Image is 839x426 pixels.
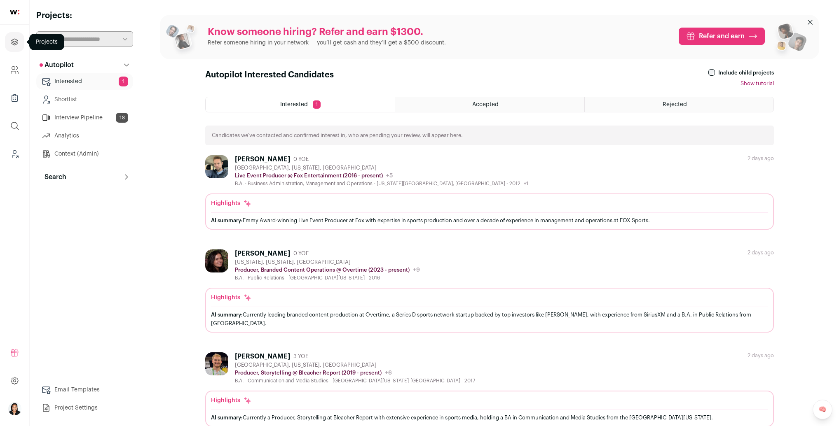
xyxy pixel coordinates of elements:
[36,73,133,90] a: Interested1
[205,352,228,375] img: f8cf77fd5ce4c2d2f5455c03333c1ca691e3774fb938116b8e23a795fb8a0cd0.jpg
[208,39,446,47] p: Refer someone hiring in your network — you’ll get cash and they’ll get a $500 discount.
[5,60,24,80] a: Company and ATS Settings
[8,402,21,415] img: 13709957-medium_jpg
[10,10,19,14] img: wellfound-shorthand-0d5821cbd27db2630d0214b213865d53afaa358527fdda9d0ea32b1df1b89c2c.svg
[313,100,321,109] span: 1
[293,250,309,257] span: 0 YOE
[385,370,392,376] span: +6
[748,249,774,256] div: 2 days ago
[36,91,133,108] a: Shortlist
[36,57,133,73] button: Autopilot
[5,32,24,52] a: Projects
[205,69,334,87] h1: Autopilot Interested Candidates
[211,218,243,223] span: AI summary:
[235,370,382,376] p: Producer, Storytelling @ Bleacher Report (2019 - present)
[679,28,765,45] a: Refer and earn
[235,172,383,179] p: Live Event Producer @ Fox Entertainment (2016 - present)
[40,60,74,70] p: Autopilot
[413,267,420,273] span: +9
[395,97,584,112] a: Accepted
[36,400,133,416] a: Project Settings
[235,275,420,281] div: B.A. - Public Relations - [GEOGRAPHIC_DATA][US_STATE] - 2016
[293,353,308,360] span: 3 YOE
[36,169,133,185] button: Search
[235,352,290,361] div: [PERSON_NAME]
[165,21,201,58] img: referral_people_group_1-3817b86375c0e7f77b15e9e1740954ef64e1f78137dd7e9f4ff27367cb2cd09a.png
[293,156,309,163] span: 0 YOE
[211,199,252,207] div: Highlights
[205,249,774,333] a: [PERSON_NAME] 0 YOE [US_STATE], [US_STATE], [GEOGRAPHIC_DATA] Producer, Branded Content Operation...
[211,293,252,302] div: Highlights
[36,10,133,21] h2: Projects:
[40,172,66,182] p: Search
[235,267,410,273] p: Producer, Branded Content Operations @ Overtime (2023 - present)
[36,128,133,144] a: Analytics
[718,70,774,76] label: Include child projects
[36,109,133,126] a: Interview Pipeline18
[771,20,808,59] img: referral_people_group_2-7c1ec42c15280f3369c0665c33c00ed472fd7f6af9dd0ec46c364f9a93ccf9a4.png
[36,146,133,162] a: Context (Admin)
[8,402,21,415] button: Open dropdown
[208,26,446,39] p: Know someone hiring? Refer and earn $1300.
[5,144,24,164] a: Leads (Backoffice)
[211,216,768,225] div: Emmy Award-winning Live Event Producer at Fox with expertise in sports production and over a deca...
[116,113,128,123] span: 18
[36,382,133,398] a: Email Templates
[585,97,773,112] a: Rejected
[29,34,64,50] div: Projects
[472,102,499,107] span: Accepted
[235,362,475,368] div: [GEOGRAPHIC_DATA], [US_STATE], [GEOGRAPHIC_DATA]
[211,415,243,420] span: AI summary:
[205,249,228,272] img: 641f08dfccbf9a7720c7515e3e65c88dfabadb078307b482a0444e17f028ccc8.jpg
[212,132,463,139] p: Candidates we’ve contacted and confirmed interest in, who are pending your review, will appear here.
[211,396,252,405] div: Highlights
[235,259,420,265] div: [US_STATE], [US_STATE], [GEOGRAPHIC_DATA]
[524,181,528,186] span: +1
[386,173,393,179] span: +5
[748,155,774,162] div: 2 days ago
[235,180,528,187] div: B.A. - Business Administration, Management and Operations - [US_STATE][GEOGRAPHIC_DATA], [GEOGRAP...
[211,413,768,422] div: Currently a Producer, Storytelling at Bleacher Report with extensive experience in sports media, ...
[205,155,228,178] img: 0503cb45fc1e631eb8dbd25b9caea7b5d0bd1be7af3316957663629a7bf9dfd2.jpg
[205,155,774,230] a: [PERSON_NAME] 0 YOE [GEOGRAPHIC_DATA], [US_STATE], [GEOGRAPHIC_DATA] Live Event Producer @ Fox En...
[5,88,24,108] a: Company Lists
[211,310,768,328] div: Currently leading branded content production at Overtime, a Series D sports network startup backe...
[813,400,832,419] a: 🧠
[235,249,290,258] div: [PERSON_NAME]
[235,377,475,384] div: B.A. - Communication and Media Studies - [GEOGRAPHIC_DATA][US_STATE]-[GEOGRAPHIC_DATA] - 2017
[119,77,128,86] span: 1
[741,80,774,87] button: Show tutorial
[280,102,308,107] span: Interested
[235,155,290,163] div: [PERSON_NAME]
[748,352,774,359] div: 2 days ago
[235,165,528,171] div: [GEOGRAPHIC_DATA], [US_STATE], [GEOGRAPHIC_DATA]
[211,312,243,317] span: AI summary:
[663,102,687,107] span: Rejected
